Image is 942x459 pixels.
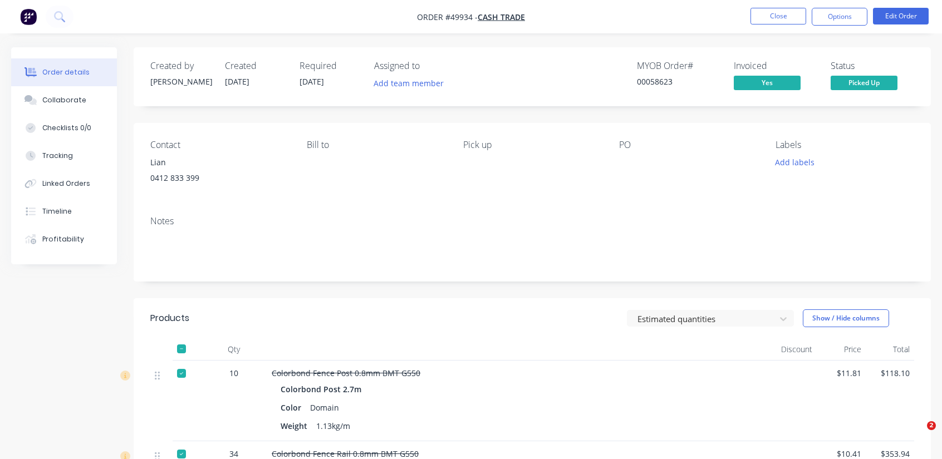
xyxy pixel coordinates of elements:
span: Colorbond Fence Post 0.8mm BMT G550 [272,368,420,378]
div: Order details [42,67,90,77]
div: Lian [150,155,289,170]
div: 00058623 [637,76,720,87]
button: Order details [11,58,117,86]
div: PO [619,140,758,150]
button: Picked Up [831,76,897,92]
div: [PERSON_NAME] [150,76,212,87]
span: Yes [734,76,801,90]
div: Contact [150,140,289,150]
div: Profitability [42,234,84,244]
span: Colorbond Fence Rail 0.8mm BMT G550 [272,448,419,459]
button: Add team member [374,76,450,91]
div: Collaborate [42,95,86,105]
span: $118.10 [870,367,910,379]
div: Bill to [307,140,445,150]
div: Pick up [463,140,602,150]
div: Lian0412 833 399 [150,155,289,190]
div: Qty [200,338,267,361]
div: Checklists 0/0 [42,123,91,133]
div: Total [866,338,914,361]
button: Timeline [11,198,117,225]
button: Add labels [769,155,821,170]
span: 2 [927,421,936,430]
div: Price [817,338,865,361]
button: Close [750,8,806,24]
div: Notes [150,216,914,226]
span: Picked Up [831,76,897,90]
button: Linked Orders [11,170,117,198]
img: Factory [20,8,37,25]
span: [DATE] [225,76,249,87]
div: Required [300,61,361,71]
button: Options [812,8,867,26]
span: 10 [229,367,238,379]
button: Edit Order [873,8,929,24]
iframe: Intercom live chat [904,421,931,448]
button: Profitability [11,225,117,253]
div: Domain [306,399,344,416]
div: Tracking [42,151,73,161]
div: Colorbond Post 2.7m [281,381,366,397]
span: [DATE] [300,76,324,87]
a: Cash Trade [478,12,525,22]
button: Show / Hide columns [803,309,889,327]
div: Labels [776,140,914,150]
div: Discount [768,338,817,361]
span: Order #49934 - [417,12,478,22]
div: Invoiced [734,61,817,71]
div: Products [150,312,189,325]
button: Add team member [368,76,450,91]
div: Color [281,399,306,416]
div: Assigned to [374,61,485,71]
button: Tracking [11,142,117,170]
button: Collaborate [11,86,117,114]
div: MYOB Order # [637,61,720,71]
div: Linked Orders [42,179,90,189]
div: 0412 833 399 [150,170,289,186]
div: Weight [281,418,312,434]
button: Checklists 0/0 [11,114,117,142]
div: Created [225,61,286,71]
div: Created by [150,61,212,71]
div: Timeline [42,206,72,216]
span: $11.81 [821,367,861,379]
div: Status [831,61,914,71]
div: 1.13kg/m [312,418,355,434]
